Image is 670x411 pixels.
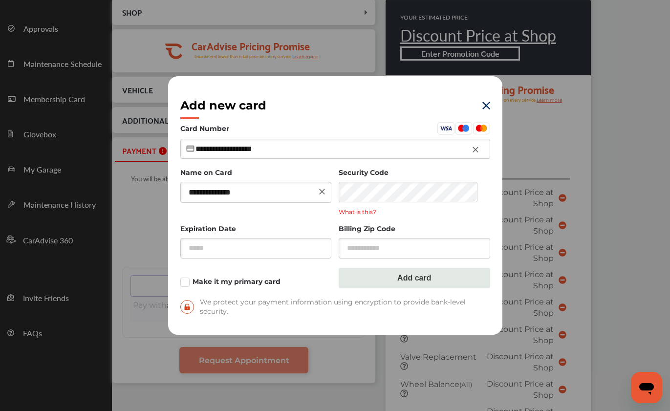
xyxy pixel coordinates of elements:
[180,300,194,314] img: secure-lock
[180,278,332,287] label: Make it my primary card
[180,298,490,316] span: We protect your payment information using encryption to provide bank-level security.
[631,372,662,403] iframe: Button to launch messaging window, conversation in progress
[482,102,490,109] img: eYXu4VuQffQpPoAAAAASUVORK5CYII=
[339,268,490,288] button: Add card
[180,122,490,138] label: Card Number
[339,208,490,216] p: What is this?
[339,225,490,235] label: Billing Zip Code
[437,122,455,134] img: Visa.45ceafba.svg
[180,225,332,235] label: Expiration Date
[180,169,332,178] label: Name on Card
[339,169,490,178] label: Security Code
[455,122,473,134] img: Maestro.aa0500b2.svg
[473,122,490,134] img: Mastercard.eb291d48.svg
[180,98,266,112] h2: Add new card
